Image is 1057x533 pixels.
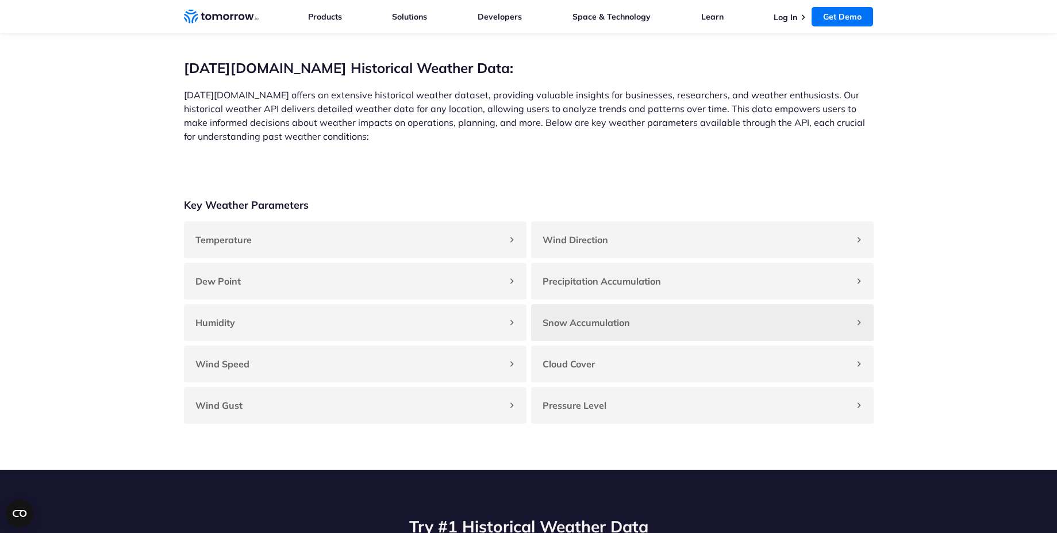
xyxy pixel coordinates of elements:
[184,59,874,76] h2: [DATE][DOMAIN_NAME] Historical Weather Data:
[543,358,595,370] strong: Cloud Cover
[531,304,874,341] div: Snow Accumulation
[478,11,522,22] a: Developers
[195,317,235,328] strong: Humidity
[774,12,797,22] a: Log In
[184,221,526,258] div: Temperature
[184,304,526,341] div: Humidity
[184,8,259,25] a: Home link
[184,263,526,300] div: Dew Point
[543,234,608,246] strong: Wind Direction
[531,263,874,300] div: Precipitation Accumulation
[6,500,33,527] button: Open CMP widget
[572,11,651,22] a: Space & Technology
[543,400,606,411] strong: Pressure Level
[701,11,724,22] a: Learn
[184,346,526,382] div: Wind Speed
[195,275,241,287] strong: Dew Point
[308,11,342,22] a: Products
[392,11,427,22] a: Solutions
[195,400,243,411] strong: Wind Gust
[195,358,249,370] strong: Wind Speed
[184,198,309,212] h3: Key Weather Parameters
[531,387,874,424] div: Pressure Level
[531,346,874,382] div: Cloud Cover
[812,7,873,26] a: Get Demo
[543,317,630,328] strong: Snow Accumulation
[543,275,661,287] strong: Precipitation Accumulation
[531,221,874,258] div: Wind Direction
[184,88,874,143] p: [DATE][DOMAIN_NAME] offers an extensive historical weather dataset, providing valuable insights f...
[184,387,526,424] div: Wind Gust
[195,234,252,246] strong: Temperature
